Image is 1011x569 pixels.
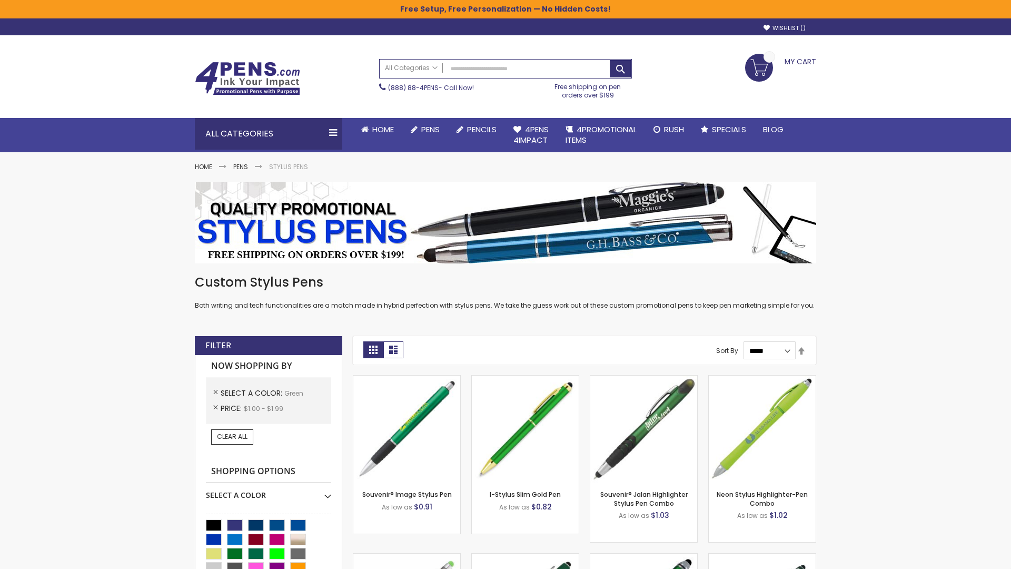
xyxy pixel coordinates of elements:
[716,346,738,355] label: Sort By
[505,118,557,152] a: 4Pens4impact
[651,510,669,521] span: $1.03
[206,355,331,377] strong: Now Shopping by
[709,375,816,384] a: Neon Stylus Highlighter-Pen Combo-Green
[472,553,579,562] a: Custom Soft Touch® Metal Pens with Stylus-Green
[269,162,308,171] strong: Stylus Pens
[217,432,247,441] span: Clear All
[566,124,637,145] span: 4PROMOTIONAL ITEMS
[244,404,283,413] span: $1.00 - $1.99
[388,83,474,92] span: - Call Now!
[645,118,692,141] a: Rush
[421,124,440,135] span: Pens
[211,429,253,444] a: Clear All
[590,376,697,483] img: Souvenir® Jalan Highlighter Stylus Pen Combo-Green
[709,553,816,562] a: Colter Stylus Twist Metal Pen-Green
[664,124,684,135] span: Rush
[353,375,460,384] a: Souvenir® Image Stylus Pen-Green
[195,62,300,95] img: 4Pens Custom Pens and Promotional Products
[544,79,632,100] div: Free shipping on pen orders over $199
[382,503,412,512] span: As low as
[737,511,768,520] span: As low as
[590,375,697,384] a: Souvenir® Jalan Highlighter Stylus Pen Combo-Green
[195,274,816,291] h1: Custom Stylus Pens
[472,375,579,384] a: I-Stylus Slim Gold-Green
[221,388,284,398] span: Select A Color
[600,490,688,507] a: Souvenir® Jalan Highlighter Stylus Pen Combo
[467,124,497,135] span: Pencils
[590,553,697,562] a: Kyra Pen with Stylus and Flashlight-Green
[363,341,383,358] strong: Grid
[385,64,438,72] span: All Categories
[353,118,402,141] a: Home
[769,510,788,521] span: $1.02
[353,376,460,483] img: Souvenir® Image Stylus Pen-Green
[557,118,645,152] a: 4PROMOTIONALITEMS
[195,274,816,310] div: Both writing and tech functionalities are a match made in hybrid perfection with stylus pens. We ...
[284,389,303,398] span: Green
[513,124,549,145] span: 4Pens 4impact
[531,502,552,512] span: $0.82
[763,124,784,135] span: Blog
[692,118,755,141] a: Specials
[490,490,561,499] a: I-Stylus Slim Gold Pen
[205,340,231,351] strong: Filter
[402,118,448,141] a: Pens
[499,503,530,512] span: As low as
[414,502,432,512] span: $0.91
[448,118,505,141] a: Pencils
[372,124,394,135] span: Home
[353,553,460,562] a: Islander Softy Gel with Stylus - ColorJet Imprint-Green
[206,483,331,501] div: Select A Color
[388,83,439,92] a: (888) 88-4PENS
[619,511,649,520] span: As low as
[362,490,452,499] a: Souvenir® Image Stylus Pen
[206,460,331,483] strong: Shopping Options
[195,162,212,171] a: Home
[709,376,816,483] img: Neon Stylus Highlighter-Pen Combo-Green
[717,490,808,507] a: Neon Stylus Highlighter-Pen Combo
[755,118,792,141] a: Blog
[712,124,746,135] span: Specials
[195,182,816,263] img: Stylus Pens
[221,403,244,414] span: Price
[380,60,443,77] a: All Categories
[233,162,248,171] a: Pens
[472,376,579,483] img: I-Stylus Slim Gold-Green
[764,24,806,32] a: Wishlist
[195,118,342,150] div: All Categories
